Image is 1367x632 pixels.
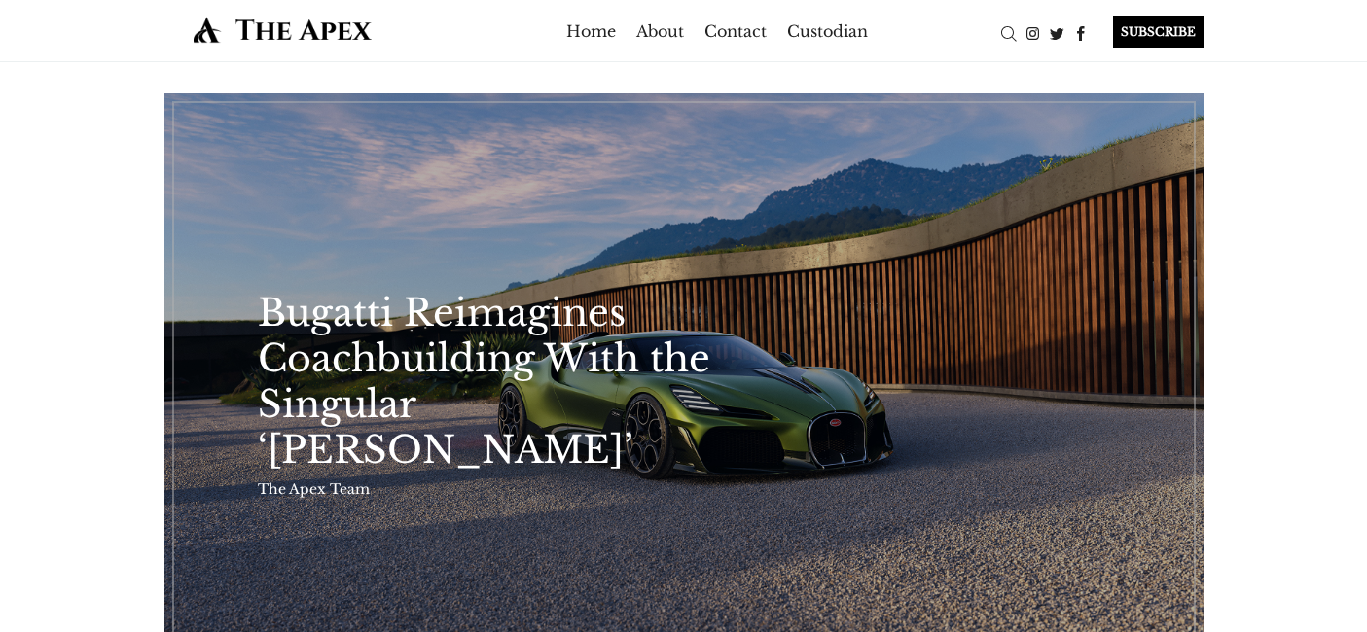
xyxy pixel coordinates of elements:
a: Custodian [787,16,868,47]
a: Twitter [1045,22,1069,42]
a: SUBSCRIBE [1094,16,1204,48]
a: Contact [704,16,767,47]
a: Search [996,22,1021,42]
a: The Apex Team [258,480,370,498]
a: Facebook [1069,22,1094,42]
a: Bugatti Reimagines Coachbuilding With the Singular ‘[PERSON_NAME]’ [258,290,777,473]
a: Instagram [1021,22,1045,42]
a: Home [566,16,616,47]
img: The Apex by Custodian [164,16,401,44]
a: About [636,16,684,47]
div: SUBSCRIBE [1113,16,1204,48]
